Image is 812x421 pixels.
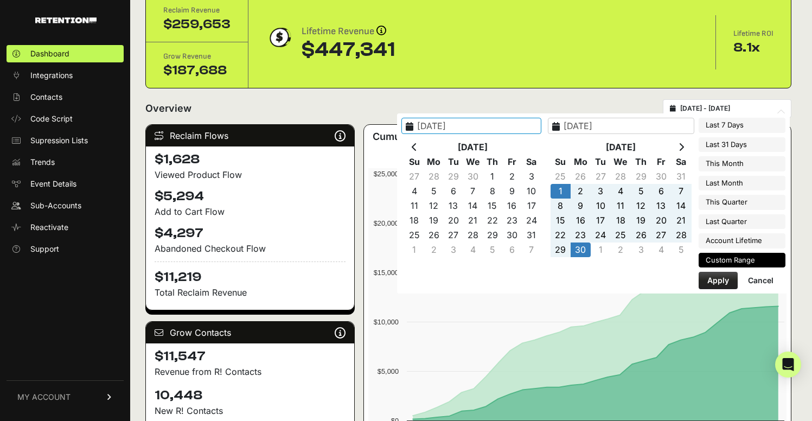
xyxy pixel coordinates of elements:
[146,322,354,343] div: Grow Contacts
[155,286,346,299] p: Total Reclaim Revenue
[374,170,399,178] text: $25,000
[551,213,571,228] td: 15
[7,88,124,106] a: Contacts
[483,228,502,243] td: 29
[163,62,231,79] div: $187,688
[163,16,231,33] div: $259,653
[631,199,651,213] td: 12
[611,228,631,243] td: 25
[571,169,591,184] td: 26
[424,169,444,184] td: 28
[631,169,651,184] td: 29
[7,175,124,193] a: Event Details
[733,39,773,56] div: 8.1x
[651,184,671,199] td: 6
[671,155,691,169] th: Sa
[483,243,502,257] td: 5
[522,228,541,243] td: 31
[699,233,785,248] li: Account Lifetime
[373,129,471,144] h3: Cumulative Revenue
[378,367,399,375] text: $5,000
[699,137,785,152] li: Last 31 Days
[7,380,124,413] a: MY ACCOUNT
[155,348,346,365] h4: $11,547
[671,213,691,228] td: 21
[671,169,691,184] td: 31
[775,352,801,378] div: Open Intercom Messenger
[424,228,444,243] td: 26
[611,169,631,184] td: 28
[671,184,691,199] td: 7
[522,243,541,257] td: 7
[591,243,611,257] td: 1
[571,228,591,243] td: 23
[7,240,124,258] a: Support
[522,184,541,199] td: 10
[17,392,71,403] span: MY ACCOUNT
[551,199,571,213] td: 8
[502,213,522,228] td: 23
[522,213,541,228] td: 24
[651,169,671,184] td: 30
[145,101,191,116] h2: Overview
[463,213,483,228] td: 21
[444,155,463,169] th: Tu
[424,199,444,213] td: 12
[551,155,571,169] th: Su
[483,199,502,213] td: 15
[591,213,611,228] td: 17
[551,184,571,199] td: 1
[502,155,522,169] th: Fr
[463,243,483,257] td: 4
[699,195,785,210] li: This Quarter
[35,17,97,23] img: Retention.com
[591,155,611,169] th: Tu
[502,169,522,184] td: 2
[502,184,522,199] td: 9
[7,110,124,127] a: Code Script
[7,219,124,236] a: Reactivate
[611,199,631,213] td: 11
[163,51,231,62] div: Grow Revenue
[7,132,124,149] a: Supression Lists
[671,199,691,213] td: 14
[739,272,782,289] button: Cancel
[405,199,424,213] td: 11
[424,155,444,169] th: Mo
[463,155,483,169] th: We
[444,199,463,213] td: 13
[405,243,424,257] td: 1
[266,24,293,51] img: dollar-coin-05c43ed7efb7bc0c12610022525b4bbbb207c7efeef5aecc26f025e68dcafac9.png
[699,253,785,268] li: Custom Range
[483,169,502,184] td: 1
[502,199,522,213] td: 16
[522,199,541,213] td: 17
[591,228,611,243] td: 24
[631,228,651,243] td: 26
[699,156,785,171] li: This Month
[374,219,399,227] text: $20,000
[405,155,424,169] th: Su
[163,5,231,16] div: Reclaim Revenue
[611,243,631,257] td: 2
[631,213,651,228] td: 19
[30,244,59,254] span: Support
[444,243,463,257] td: 3
[699,118,785,133] li: Last 7 Days
[483,155,502,169] th: Th
[424,184,444,199] td: 5
[631,155,651,169] th: Th
[155,225,346,242] h4: $4,297
[30,135,88,146] span: Supression Lists
[155,404,346,417] p: New R! Contacts
[30,92,62,103] span: Contacts
[591,184,611,199] td: 3
[522,169,541,184] td: 3
[551,243,571,257] td: 29
[522,155,541,169] th: Sa
[551,169,571,184] td: 25
[463,199,483,213] td: 14
[30,70,73,81] span: Integrations
[30,222,68,233] span: Reactivate
[591,199,611,213] td: 10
